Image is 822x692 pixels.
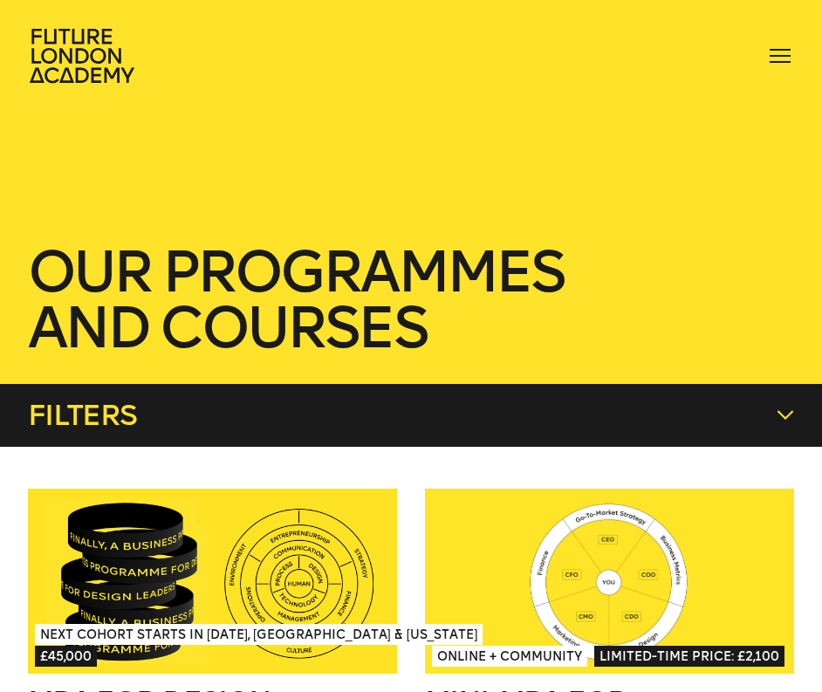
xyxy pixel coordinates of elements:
[28,384,794,447] div: Filters
[594,646,784,667] span: Limited-time price: £2,100
[432,646,587,667] span: Online + Community
[28,401,136,429] span: Filters
[35,646,97,667] span: £45,000
[28,244,794,356] h1: our Programmes and courses
[35,624,483,645] span: Next Cohort Starts in [DATE], [GEOGRAPHIC_DATA] & [US_STATE]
